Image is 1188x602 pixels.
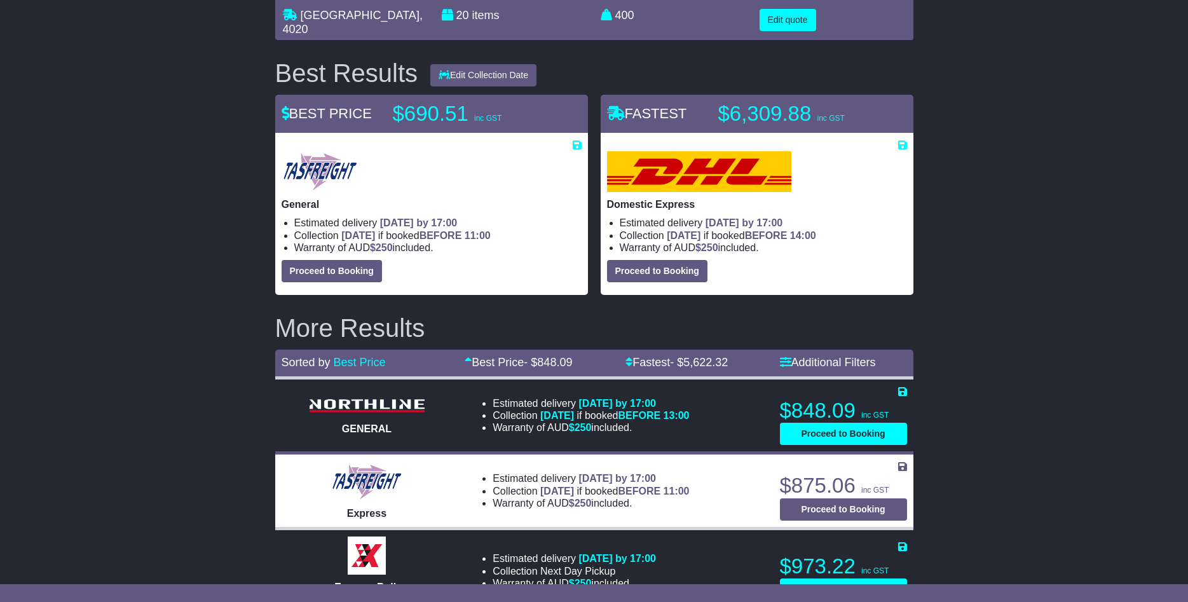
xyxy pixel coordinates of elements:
[540,486,689,496] span: if booked
[578,473,656,484] span: [DATE] by 17:00
[301,9,420,22] span: [GEOGRAPHIC_DATA]
[275,314,913,342] h2: More Results
[342,423,392,434] span: GENERAL
[282,151,358,192] img: Tasfreight: General
[780,578,907,601] button: Proceed to Booking
[420,230,462,241] span: BEFORE
[620,242,907,254] li: Warranty of AUD included.
[625,356,728,369] a: Fastest- $5,622.32
[493,397,689,409] li: Estimated delivery
[706,217,783,228] span: [DATE] by 17:00
[282,198,582,210] p: General
[456,9,469,22] span: 20
[569,498,592,509] span: $
[472,9,500,22] span: items
[760,9,816,31] button: Edit quote
[283,9,423,36] span: , 4020
[607,151,791,192] img: DHL: Domestic Express
[465,230,491,241] span: 11:00
[780,473,907,498] p: $875.06
[474,114,502,123] span: inc GST
[861,411,889,420] span: inc GST
[607,198,907,210] p: Domestic Express
[575,498,592,509] span: 250
[348,537,386,575] img: Border Express: Express Bulk Service
[540,410,574,421] span: [DATE]
[393,101,552,127] p: $690.51
[493,565,656,577] li: Collection
[618,410,660,421] span: BEFORE
[493,497,689,509] li: Warranty of AUD included.
[745,230,788,241] span: BEFORE
[718,101,877,127] p: $6,309.88
[282,260,382,282] button: Proceed to Booking
[282,356,331,369] span: Sorted by
[331,463,403,501] img: Tasfreight: Express
[607,106,687,121] span: FASTEST
[370,242,393,253] span: $
[303,395,430,416] img: Northline Distribution: GENERAL
[294,217,582,229] li: Estimated delivery
[695,242,718,253] span: $
[780,554,907,579] p: $973.22
[575,578,592,589] span: 250
[569,422,592,433] span: $
[269,59,425,87] div: Best Results
[861,486,889,495] span: inc GST
[667,230,700,241] span: [DATE]
[780,398,907,423] p: $848.09
[493,552,656,564] li: Estimated delivery
[347,508,386,519] span: Express
[615,9,634,22] span: 400
[282,106,372,121] span: BEST PRICE
[341,230,375,241] span: [DATE]
[667,230,816,241] span: if booked
[790,230,816,241] span: 14:00
[537,356,572,369] span: 848.09
[817,114,844,123] span: inc GST
[380,217,458,228] span: [DATE] by 17:00
[493,485,689,497] li: Collection
[294,229,582,242] li: Collection
[683,356,728,369] span: 5,622.32
[493,409,689,421] li: Collection
[664,486,690,496] span: 11:00
[701,242,718,253] span: 250
[524,356,572,369] span: - $
[780,356,876,369] a: Additional Filters
[861,566,889,575] span: inc GST
[334,356,386,369] a: Best Price
[578,553,656,564] span: [DATE] by 17:00
[569,578,592,589] span: $
[780,498,907,521] button: Proceed to Booking
[620,217,907,229] li: Estimated delivery
[493,577,656,589] li: Warranty of AUD included.
[540,566,615,577] span: Next Day Pickup
[664,410,690,421] span: 13:00
[578,398,656,409] span: [DATE] by 17:00
[540,410,689,421] span: if booked
[540,486,574,496] span: [DATE]
[670,356,728,369] span: - $
[376,242,393,253] span: 250
[620,229,907,242] li: Collection
[493,421,689,434] li: Warranty of AUD included.
[341,230,490,241] span: if booked
[780,423,907,445] button: Proceed to Booking
[493,472,689,484] li: Estimated delivery
[430,64,536,86] button: Edit Collection Date
[618,486,660,496] span: BEFORE
[294,242,582,254] li: Warranty of AUD included.
[465,356,572,369] a: Best Price- $848.09
[607,260,707,282] button: Proceed to Booking
[575,422,592,433] span: 250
